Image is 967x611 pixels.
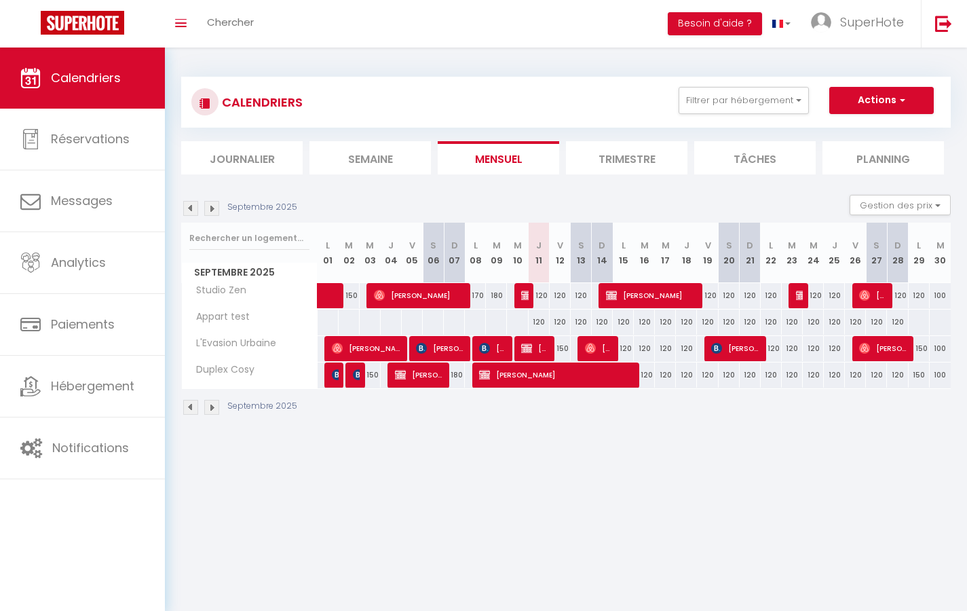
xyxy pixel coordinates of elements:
span: Duplex Cosy [184,363,258,377]
abbr: J [536,239,542,252]
span: [PERSON_NAME] [711,335,760,361]
span: SuperHote [840,14,904,31]
th: 01 [318,223,339,283]
div: 120 [571,310,592,335]
div: 120 [655,363,676,388]
div: 180 [444,363,465,388]
input: Rechercher un logement... [189,226,309,251]
div: 100 [930,336,951,361]
div: 120 [550,310,571,335]
div: 120 [803,310,824,335]
span: [PERSON_NAME] [416,335,465,361]
div: 120 [740,283,761,308]
li: Mensuel [438,141,559,174]
span: Studio Zen [184,283,250,298]
abbr: J [832,239,837,252]
span: [PERSON_NAME] [521,282,528,308]
th: 14 [592,223,613,283]
button: Actions [829,87,934,114]
div: 120 [887,363,908,388]
th: 02 [339,223,360,283]
th: 27 [866,223,887,283]
h3: CALENDRIERS [219,87,303,117]
span: [PERSON_NAME] [395,362,444,388]
span: [PERSON_NAME] [606,282,697,308]
div: 150 [550,336,571,361]
abbr: S [578,239,584,252]
span: Chercher [207,15,254,29]
th: 10 [507,223,528,283]
div: 120 [845,363,866,388]
span: [PERSON_NAME] [353,362,360,388]
img: ... [811,12,831,33]
abbr: D [451,239,458,252]
button: Filtrer par hébergement [679,87,809,114]
abbr: M [345,239,353,252]
span: Calendriers [51,69,121,86]
div: 120 [824,283,845,308]
div: 120 [803,283,824,308]
div: 120 [719,363,740,388]
abbr: L [769,239,773,252]
th: 09 [486,223,507,283]
span: [PERSON_NAME] [332,335,402,361]
span: [PERSON_NAME] [479,335,507,361]
abbr: L [326,239,330,252]
div: 120 [697,363,718,388]
button: Ouvrir le widget de chat LiveChat [11,5,52,46]
div: 120 [550,283,571,308]
div: 120 [761,310,782,335]
div: 180 [486,283,507,308]
span: Appart test [184,310,253,325]
th: 28 [887,223,908,283]
abbr: S [873,239,879,252]
th: 19 [697,223,718,283]
div: 120 [866,363,887,388]
p: Septembre 2025 [227,400,297,413]
div: 150 [360,363,381,388]
li: Semaine [309,141,431,174]
span: [PERSON_NAME] [796,282,803,308]
th: 22 [761,223,782,283]
div: 120 [909,283,930,308]
th: 13 [571,223,592,283]
div: 120 [571,283,592,308]
div: 120 [676,363,697,388]
div: 120 [866,310,887,335]
th: 04 [381,223,402,283]
abbr: V [557,239,563,252]
div: 120 [697,310,718,335]
div: 120 [655,336,676,361]
th: 08 [465,223,486,283]
abbr: V [705,239,711,252]
abbr: M [493,239,501,252]
span: Hébergement [51,377,134,394]
div: 120 [845,310,866,335]
li: Journalier [181,141,303,174]
div: 120 [803,336,824,361]
span: [PERSON_NAME] [479,362,633,388]
span: Réservations [51,130,130,147]
abbr: M [788,239,796,252]
th: 30 [930,223,951,283]
th: 18 [676,223,697,283]
span: [PERSON_NAME] [859,335,908,361]
th: 12 [550,223,571,283]
div: 150 [909,336,930,361]
li: Trimestre [566,141,687,174]
div: 120 [761,363,782,388]
abbr: S [726,239,732,252]
div: 120 [719,310,740,335]
span: [PERSON_NAME] [859,282,887,308]
span: Patureau Léa [332,362,339,388]
abbr: D [894,239,901,252]
th: 26 [845,223,866,283]
th: 20 [719,223,740,283]
button: Gestion des prix [850,195,951,215]
span: Analytics [51,254,106,271]
div: 170 [465,283,486,308]
abbr: L [474,239,478,252]
abbr: D [746,239,753,252]
abbr: V [852,239,858,252]
div: 120 [740,363,761,388]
